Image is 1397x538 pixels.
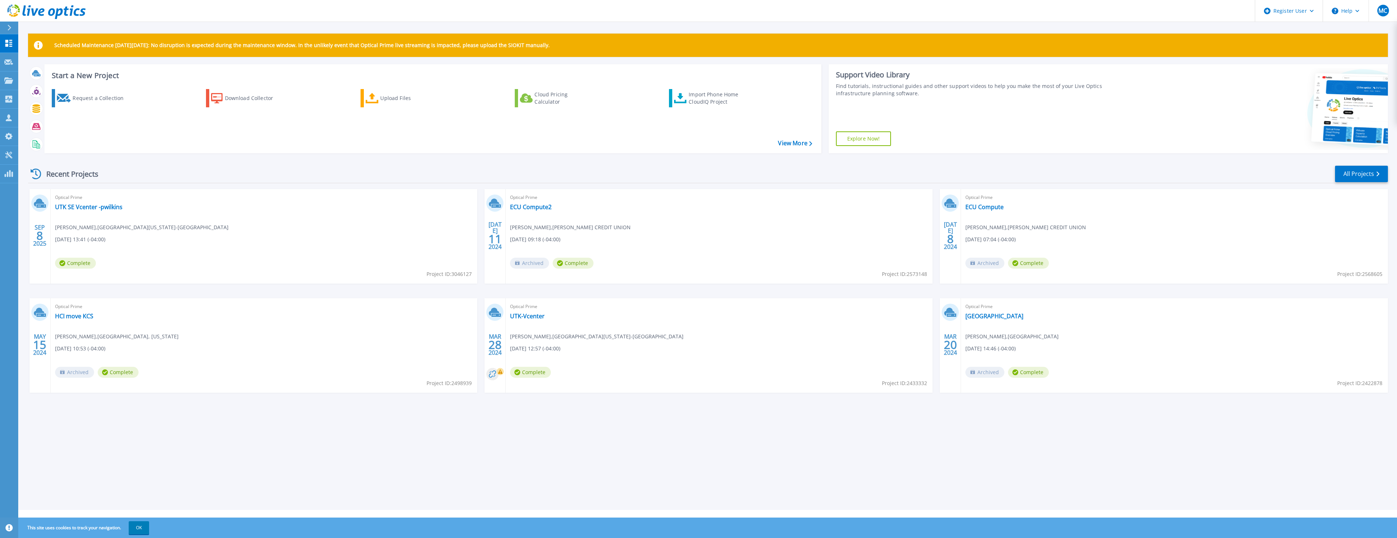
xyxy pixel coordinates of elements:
span: 11 [489,236,502,242]
a: View More [778,140,812,147]
span: Project ID: 2422878 [1337,379,1382,387]
span: Archived [965,367,1004,378]
span: Optical Prime [55,303,473,311]
span: This site uses cookies to track your navigation. [20,521,149,534]
span: Complete [1008,367,1049,378]
div: MAR 2024 [943,331,957,358]
div: Find tutorials, instructional guides and other support videos to help you make the most of your L... [836,82,1129,97]
span: [PERSON_NAME] , [GEOGRAPHIC_DATA][US_STATE]-[GEOGRAPHIC_DATA] [55,223,229,231]
a: Cloud Pricing Calculator [515,89,596,107]
div: Download Collector [225,91,283,105]
div: [DATE] 2024 [488,222,502,249]
span: [PERSON_NAME] , [GEOGRAPHIC_DATA] [965,333,1059,341]
a: ECU Compute [965,203,1004,211]
span: Project ID: 2433332 [882,379,927,387]
span: Optical Prime [55,193,473,201]
span: [DATE] 10:53 (-04:00) [55,345,105,353]
span: [PERSON_NAME] , [GEOGRAPHIC_DATA][US_STATE]-[GEOGRAPHIC_DATA] [510,333,684,341]
a: Download Collector [206,89,287,107]
span: Project ID: 2568605 [1337,270,1382,278]
span: MC [1378,8,1387,14]
a: Upload Files [361,89,442,107]
span: [PERSON_NAME] , [GEOGRAPHIC_DATA], [US_STATE] [55,333,179,341]
div: Cloud Pricing Calculator [534,91,593,105]
a: UTK SE Vcenter -pwilkins [55,203,122,211]
div: [DATE] 2024 [943,222,957,249]
a: UTK-Vcenter [510,312,545,320]
span: [DATE] 09:18 (-04:00) [510,235,560,243]
div: Upload Files [380,91,439,105]
a: Explore Now! [836,131,891,146]
a: ECU Compute2 [510,203,552,211]
span: Optical Prime [965,193,1384,201]
span: Archived [965,258,1004,269]
span: Project ID: 2573148 [882,270,927,278]
span: Optical Prime [510,193,928,201]
span: 15 [33,342,46,348]
span: [DATE] 07:04 (-04:00) [965,235,1016,243]
span: Project ID: 2498939 [427,379,472,387]
button: OK [129,521,149,534]
span: Archived [510,258,549,269]
span: [DATE] 13:41 (-04:00) [55,235,105,243]
div: Import Phone Home CloudIQ Project [689,91,746,105]
span: Complete [510,367,551,378]
span: 8 [36,233,43,239]
span: Optical Prime [510,303,928,311]
p: Scheduled Maintenance [DATE][DATE]: No disruption is expected during the maintenance window. In t... [54,42,550,48]
span: Project ID: 3046127 [427,270,472,278]
a: Request a Collection [52,89,133,107]
span: Archived [55,367,94,378]
div: Support Video Library [836,70,1129,80]
a: All Projects [1335,166,1388,182]
span: Complete [553,258,594,269]
h3: Start a New Project [52,72,812,80]
span: 28 [489,342,502,348]
span: 8 [947,236,954,242]
span: 20 [944,342,957,348]
a: [GEOGRAPHIC_DATA] [965,312,1023,320]
span: Complete [55,258,96,269]
div: MAY 2024 [33,331,47,358]
span: Optical Prime [965,303,1384,311]
span: [PERSON_NAME] , [PERSON_NAME] CREDIT UNION [510,223,631,231]
div: SEP 2025 [33,222,47,249]
span: [DATE] 12:57 (-04:00) [510,345,560,353]
div: Request a Collection [73,91,131,105]
span: [DATE] 14:46 (-04:00) [965,345,1016,353]
div: MAR 2024 [488,331,502,358]
a: HCI move KCS [55,312,93,320]
span: Complete [98,367,139,378]
div: Recent Projects [28,165,108,183]
span: Complete [1008,258,1049,269]
span: [PERSON_NAME] , [PERSON_NAME] CREDIT UNION [965,223,1086,231]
